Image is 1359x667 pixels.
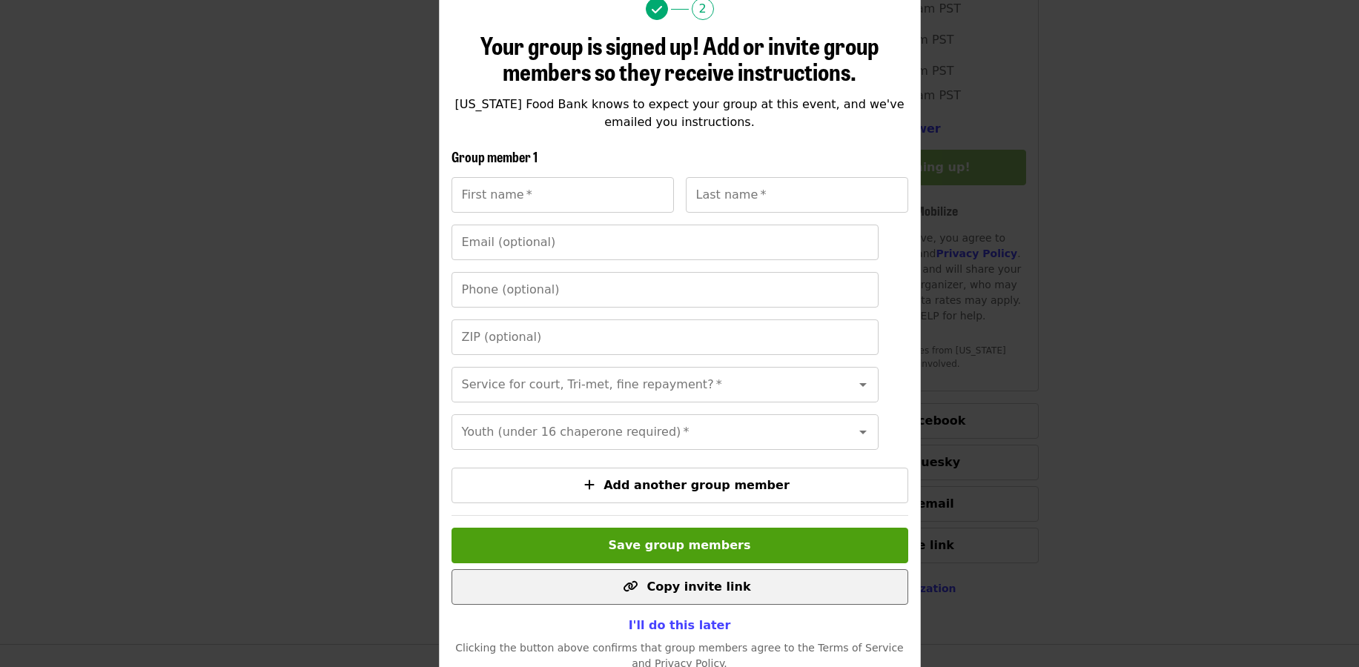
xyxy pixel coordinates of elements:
button: Add another group member [452,468,908,503]
i: plus icon [584,478,595,492]
input: Phone (optional) [452,272,879,308]
button: Copy invite link [452,569,908,605]
span: I'll do this later [629,618,731,632]
span: Group member 1 [452,147,538,166]
span: Copy invite link [647,580,750,594]
i: check icon [652,3,662,17]
button: Save group members [452,528,908,563]
span: Your group is signed up! Add or invite group members so they receive instructions. [480,27,879,88]
input: First name [452,177,674,213]
button: Open [853,374,873,395]
input: Last name [686,177,908,213]
span: [US_STATE] Food Bank knows to expect your group at this event, and we've emailed you instructions. [454,97,904,129]
span: Add another group member [604,478,790,492]
input: Email (optional) [452,225,879,260]
button: Open [853,422,873,442]
span: Save group members [609,538,751,552]
button: I'll do this later [617,611,743,640]
i: link icon [623,580,638,594]
input: ZIP (optional) [452,319,879,355]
